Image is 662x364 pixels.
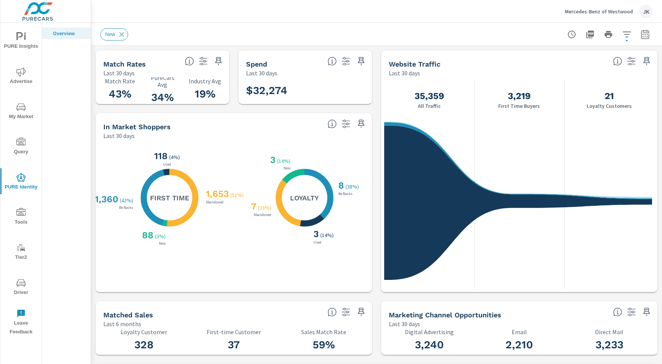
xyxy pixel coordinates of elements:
div: JK [639,5,653,18]
button: "Export Report to PDF" [582,27,598,42]
p: Last 30 days [103,131,135,140]
h5: Marketing Channel Opportunities [389,311,501,319]
h3: 34% [146,91,179,104]
p: Used [312,240,323,244]
h3: 3 [312,229,319,239]
h3: 7 [249,201,256,212]
span: Total PureCars DigAdSpend. Data sourced directly from the Ad Platforms. Non-Purecars DigAd client... [328,57,337,66]
p: Digital Advertising [389,328,470,335]
p: ( 3% ) [155,233,167,240]
span: Save this to your personalized report [355,306,367,318]
h5: Spend [246,60,267,68]
p: Last 30 days [103,68,135,78]
h3: 8 [337,180,344,191]
span: Tools [3,208,39,227]
div: Overview [42,28,91,39]
span: Match rate: % of Identifiable Traffic. Pure Identity avg: Avg match rate of all PURE Identity cus... [185,57,194,66]
span: Save this to your personalized report [641,306,653,318]
h5: In Market Shoppers [103,123,171,131]
div: New [100,28,128,41]
p: New [282,166,292,170]
span: Save this to your personalized report [355,55,367,67]
h3: 88 [140,230,153,240]
p: Industry Avg [188,78,222,84]
p: ( 14% ) [277,158,292,164]
span: PURE Identity [3,173,39,192]
h3: 2,210 [479,338,559,351]
span: My Market [3,102,39,121]
div: nav menu [0,23,42,340]
h3: 3 [269,154,276,165]
span: Loyalty: Matches that have purchased from the dealership before and purchased within the timefram... [328,307,337,317]
p: ( 51% ) [230,192,245,198]
p: PureCars Avg [146,74,179,88]
p: Last 30 days [389,319,420,328]
span: New [101,31,120,37]
p: ( 42% ) [120,197,135,204]
p: Email [479,328,559,335]
p: Abandoned [204,200,225,204]
h5: Matched Sales [103,311,153,319]
span: Query [3,138,39,156]
p: Last 30 days [246,68,277,78]
h5: Website Traffic [389,60,440,68]
h3: 328 [103,338,184,351]
h3: 59% [284,338,364,351]
p: First-time Customer [193,328,274,335]
h5: Loyalty [290,193,319,202]
p: Last 30 days [389,68,420,78]
p: ( 4% ) [169,154,181,161]
span: Save this to your personalized report [641,55,653,67]
p: Sales Match Rate [284,328,364,335]
button: Select Date Range [638,27,653,42]
button: Print Report [601,27,616,42]
p: ( 14% ) [320,232,335,239]
h5: First Time [150,193,189,202]
span: Tier2 [3,243,39,262]
h3: 1,653 [204,188,229,199]
h3: 118 [153,151,168,161]
h3: 3,240 [389,338,470,351]
span: Advertise [3,67,39,86]
p: Loyalty Customer [103,328,184,335]
span: Save this to your personalized report [355,118,367,130]
p: Be Backs [117,206,135,210]
span: PURE Insights [3,32,39,51]
span: Leave Feedback [3,309,39,336]
p: Be Backs [337,192,354,196]
button: Apply Filters [619,27,634,42]
p: ( 33% ) [258,204,273,211]
h3: $32,274 [246,84,287,97]
p: Last 6 months [103,319,141,328]
p: Overview [53,29,85,37]
p: Abandoned [252,213,273,217]
h3: 37 [193,338,274,351]
span: Save this to your personalized report [212,55,225,67]
h3: 3,233 [569,338,650,351]
p: Match Rate [103,78,137,84]
span: All traffic is the data we start with. It’s unique personas over a 30-day period. We don’t consid... [613,57,622,66]
p: Used [161,162,173,166]
span: Driver [3,278,39,297]
p: ( 38% ) [346,183,360,190]
p: Direct Mail [569,328,650,335]
p: Mercedes-Benz of Westwood [565,8,633,15]
h3: 43% [103,88,137,101]
h5: Match Rates [103,60,146,68]
h3: 1,360 [93,194,118,205]
span: Matched shoppers that can be exported to each channel type. This is targetable traffic. [613,307,622,317]
span: Loyalty: Matched has purchased from the dealership before and has exhibited a preference through ... [328,119,337,128]
h3: 19% [188,88,222,101]
p: New [157,242,167,245]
